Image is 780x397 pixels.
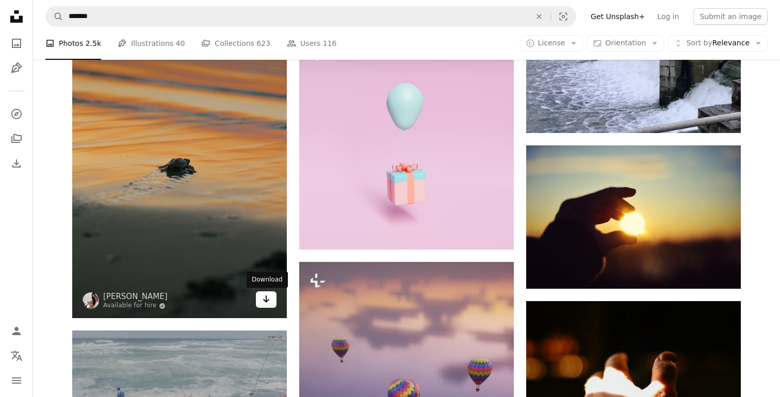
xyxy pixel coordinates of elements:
a: Explore [6,104,27,124]
img: a person holding their hand up to the sun [526,145,741,289]
span: Relevance [686,38,750,48]
a: a small turtle swimming in the water at sunset [72,153,287,162]
a: [PERSON_NAME] [103,291,168,302]
button: Orientation [587,35,664,52]
img: gift floating with a balloon tied. 3d rendering [299,35,514,250]
button: Submit an image [693,8,768,25]
button: Menu [6,370,27,391]
span: 40 [176,38,185,49]
a: Home — Unsplash [6,6,27,29]
span: 623 [256,38,270,49]
span: 116 [323,38,337,49]
a: Download History [6,153,27,174]
span: Orientation [605,39,646,47]
a: A person's hand holding a lit object in the dark [526,368,741,377]
a: gift floating with a balloon tied. 3d rendering [299,137,514,146]
a: Available for hire [103,302,168,310]
button: Visual search [551,7,576,26]
a: Log in / Sign up [6,321,27,341]
span: License [538,39,565,47]
a: Illustrations [6,58,27,78]
a: Illustrations 40 [118,27,185,60]
a: a person holding their hand up to the sun [526,212,741,222]
a: Collections 623 [201,27,270,60]
a: Users 116 [287,27,336,60]
a: Get Unsplash+ [584,8,651,25]
img: Go to Julie Sd's profile [83,292,99,309]
a: a few men fishing in the ocean [72,386,287,395]
a: Download [256,291,277,308]
a: Log in [651,8,685,25]
button: Sort byRelevance [668,35,768,52]
span: Sort by [686,39,712,47]
a: Collections [6,128,27,149]
form: Find visuals sitewide [45,6,576,27]
div: Download [247,272,288,288]
button: Language [6,345,27,366]
button: License [520,35,583,52]
button: Search Unsplash [46,7,63,26]
button: Clear [528,7,550,26]
a: Photos [6,33,27,54]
